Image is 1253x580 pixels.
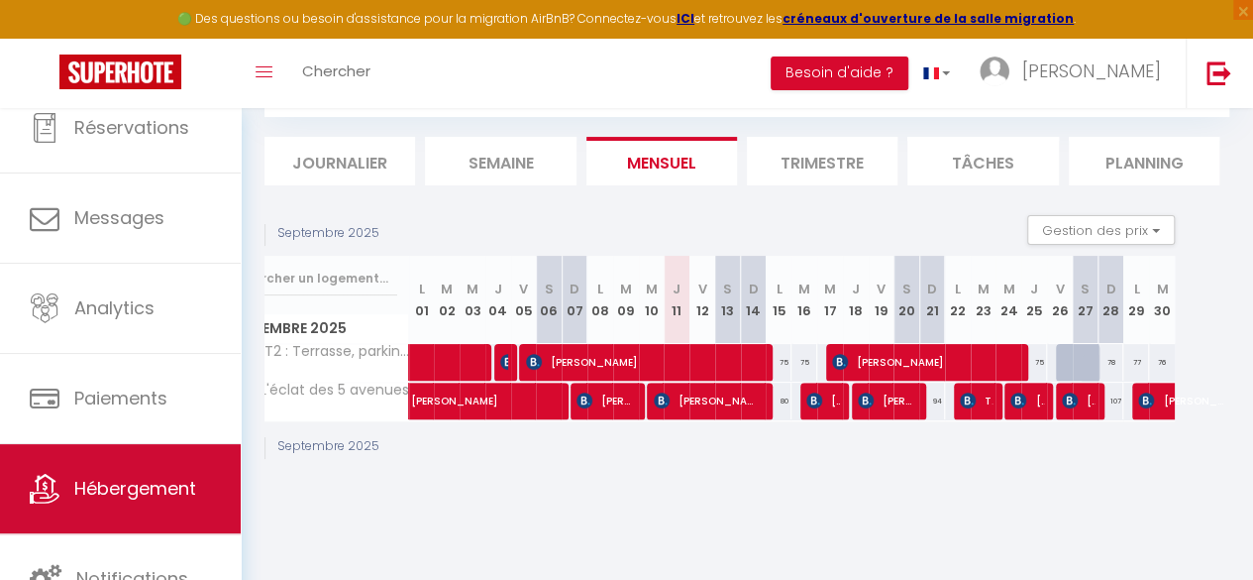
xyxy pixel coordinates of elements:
abbr: V [877,280,886,298]
th: 25 [1021,256,1047,344]
th: 16 [791,256,817,344]
th: 10 [639,256,665,344]
img: Super Booking [59,55,181,89]
abbr: L [418,280,424,298]
span: Chercher [302,60,370,81]
th: 19 [869,256,894,344]
div: 80 [766,383,791,419]
abbr: M [1156,280,1168,298]
th: 15 [766,256,791,344]
span: [PERSON_NAME] [858,382,915,419]
li: Mensuel [586,137,737,185]
abbr: J [494,280,502,298]
th: 11 [664,256,689,344]
abbr: S [902,280,911,298]
span: [PERSON_NAME] [500,343,508,381]
div: 75 [791,344,817,381]
span: Réservations [74,115,189,140]
a: [PERSON_NAME] [401,383,427,420]
th: 21 [919,256,945,344]
div: 76 [1149,344,1175,381]
abbr: M [645,280,657,298]
span: [PERSON_NAME] [654,382,761,419]
abbr: V [697,280,706,298]
div: 75 [766,344,791,381]
img: logout [1206,60,1231,85]
span: Hébergement [74,476,196,501]
li: Tâches [907,137,1058,185]
a: ICI [677,10,694,27]
th: 26 [1047,256,1073,344]
abbr: S [723,280,732,298]
th: 30 [1149,256,1175,344]
abbr: M [1002,280,1014,298]
th: 13 [715,256,741,344]
th: 02 [434,256,460,344]
abbr: M [620,280,632,298]
th: 20 [893,256,919,344]
abbr: M [824,280,836,298]
abbr: J [1030,280,1038,298]
div: 94 [919,383,945,419]
th: 29 [1123,256,1149,344]
abbr: V [519,280,528,298]
li: Trimestre [747,137,897,185]
p: Septembre 2025 [277,437,379,456]
abbr: V [1055,280,1064,298]
abbr: L [955,280,961,298]
abbr: D [1105,280,1115,298]
abbr: M [441,280,453,298]
li: Planning [1069,137,1219,185]
li: Semaine [425,137,575,185]
div: 107 [1098,383,1124,419]
span: Analytics [74,295,155,320]
button: Ouvrir le widget de chat LiveChat [16,8,75,67]
th: 23 [971,256,996,344]
span: [PERSON_NAME]-MAGNET [806,382,839,419]
abbr: M [467,280,478,298]
abbr: L [597,280,603,298]
div: 77 [1123,344,1149,381]
th: 28 [1098,256,1124,344]
span: L002 - T2 : Terrasse, parking gratuit, à 2 mns du port [214,344,412,359]
li: Journalier [264,137,415,185]
span: Septembre 2025 [211,314,408,343]
button: Gestion des prix [1027,215,1175,245]
abbr: M [978,280,990,298]
span: [PERSON_NAME] [526,343,757,381]
th: 06 [536,256,562,344]
input: Rechercher un logement... [222,261,397,296]
abbr: S [545,280,554,298]
th: 01 [409,256,435,344]
span: [PERSON_NAME] [576,382,634,419]
abbr: S [1081,280,1090,298]
th: 08 [587,256,613,344]
a: créneaux d'ouverture de la salle migration [783,10,1074,27]
th: 27 [1073,256,1098,344]
abbr: M [798,280,810,298]
span: Thi [PERSON_NAME] [960,382,992,419]
div: 75 [1021,344,1047,381]
span: Messages [74,205,164,230]
span: [PERSON_NAME] [411,372,684,409]
abbr: L [1133,280,1139,298]
a: Chercher [287,39,385,108]
abbr: D [570,280,579,298]
span: [PERSON_NAME] [832,343,1013,381]
abbr: D [927,280,937,298]
abbr: D [749,280,759,298]
span: [PERSON_NAME] [1062,382,1095,419]
th: 17 [817,256,843,344]
th: 24 [995,256,1021,344]
abbr: J [852,280,860,298]
th: 18 [843,256,869,344]
th: 07 [562,256,587,344]
span: [PERSON_NAME] POINT [1010,382,1043,419]
abbr: J [673,280,680,298]
th: 05 [511,256,537,344]
span: [PERSON_NAME] [1138,382,1229,419]
th: 22 [945,256,971,344]
a: ... [PERSON_NAME] [965,39,1186,108]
